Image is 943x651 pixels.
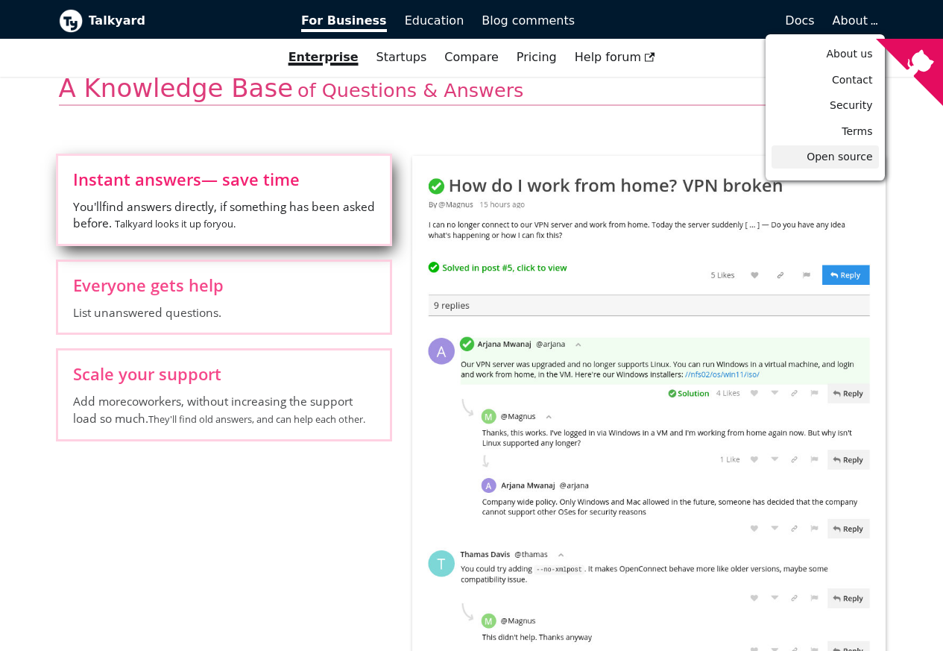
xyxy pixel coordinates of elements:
[842,125,872,137] span: Terms
[73,365,375,382] span: Scale your support
[405,13,464,28] span: Education
[832,74,872,86] span: Contact
[115,217,236,230] small: Talkyard looks it up for you .
[73,171,375,187] span: Instant answers — save time
[73,393,375,427] span: Add more coworkers , without increasing the support load so much.
[292,8,396,34] a: For Business
[73,198,375,233] span: You'll find answers directly, if something has been asked before.
[89,11,281,31] b: Talkyard
[826,48,872,60] span: About us
[772,69,879,92] a: Contact
[148,412,365,426] small: They'll find old answers, and can help each other.
[280,45,368,70] a: Enterprise
[368,45,436,70] a: Startups
[566,45,664,70] a: Help forum
[396,8,473,34] a: Education
[833,13,876,28] a: About
[73,277,375,293] span: Everyone gets help
[575,50,655,64] span: Help forum
[59,72,885,106] h2: A Knowledge Base
[297,79,523,101] span: of Questions & Answers
[73,304,375,321] span: List unanswered questions.
[785,13,814,28] span: Docs
[830,99,873,111] span: Security
[473,8,584,34] a: Blog comments
[482,13,575,28] span: Blog comments
[59,9,281,33] a: Talkyard logoTalkyard
[59,9,83,33] img: Talkyard logo
[772,145,879,169] a: Open source
[772,94,879,117] a: Security
[301,13,387,32] span: For Business
[444,50,499,64] a: Compare
[772,120,879,143] a: Terms
[772,43,879,66] a: About us
[584,8,824,34] a: Docs
[508,45,566,70] a: Pricing
[807,151,872,163] span: Open source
